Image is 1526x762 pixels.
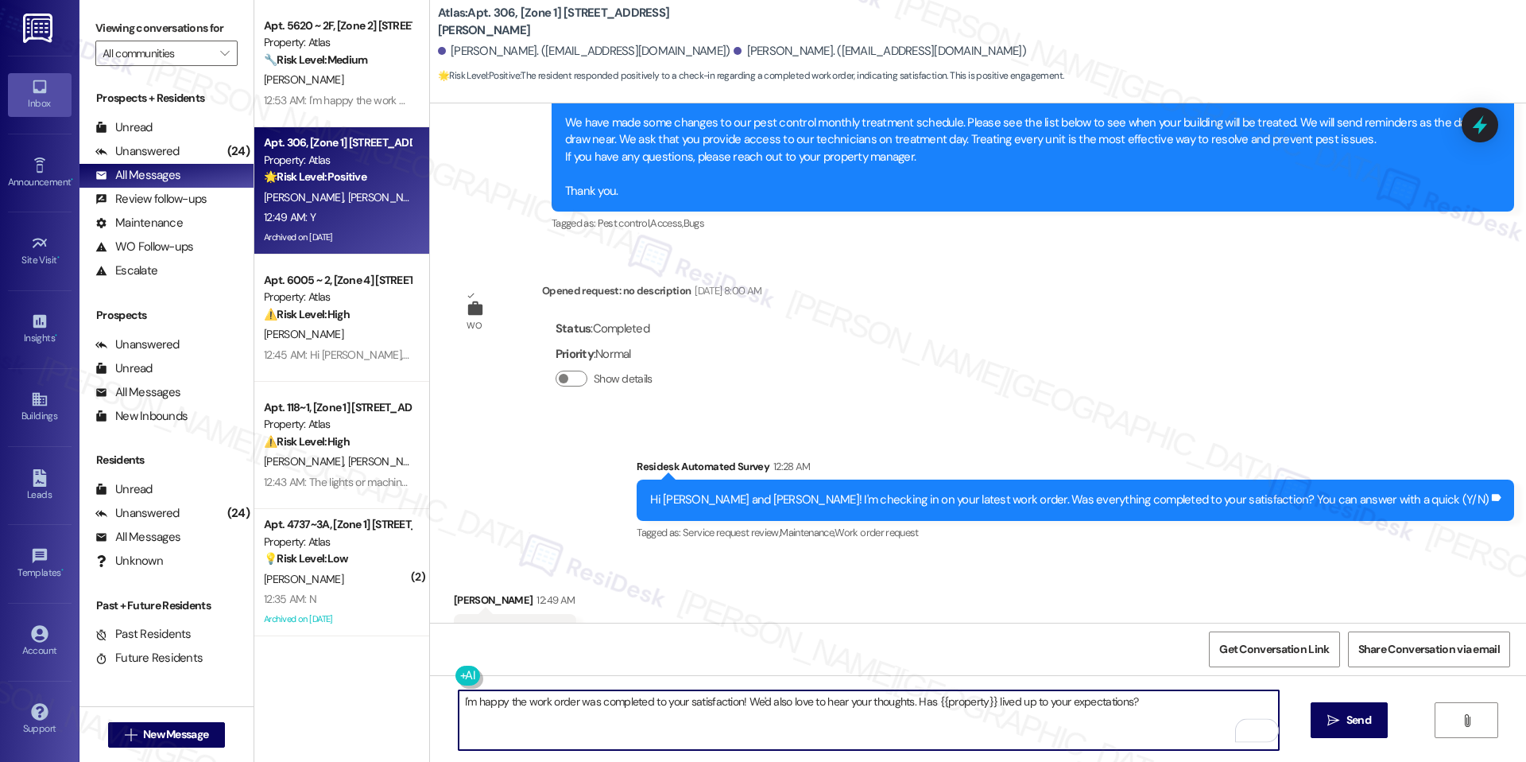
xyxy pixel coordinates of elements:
textarea: To enrich screen reader interactions, please activate Accessibility in Grammarly extension settings [459,690,1279,750]
img: ResiDesk Logo [23,14,56,43]
div: Tagged as: [637,521,1514,544]
div: Unread [95,119,153,136]
div: Property: Atlas [264,534,411,550]
b: Atlas: Apt. 306, [Zone 1] [STREET_ADDRESS][PERSON_NAME] [438,5,756,39]
span: Bugs [684,216,704,230]
div: New Inbounds [95,408,188,425]
div: Apt. 6005 ~ 2, [Zone 4] [STREET_ADDRESS] [264,272,411,289]
div: Residesk Automated Survey [637,458,1514,480]
b: Priority [556,346,594,362]
div: Unknown [95,553,163,570]
div: Unread [95,360,153,377]
label: Viewing conversations for [95,16,238,41]
div: Tagged as: [552,212,1514,235]
div: All Messages [95,384,180,401]
a: Templates • [8,542,72,585]
div: (24) [223,501,254,526]
button: Get Conversation Link [1209,632,1339,667]
span: Work order request [835,526,918,539]
div: Maintenance [95,215,183,231]
div: Past + Future Residents [79,597,254,614]
div: Hi [PERSON_NAME] and [PERSON_NAME]! I'm checking in on your latest work order. Was everything com... [650,492,1489,508]
span: [PERSON_NAME] [264,72,343,87]
div: Property: Atlas [264,289,411,305]
div: [PERSON_NAME]. ([EMAIL_ADDRESS][DOMAIN_NAME]) [438,43,730,60]
div: Residents [79,452,254,468]
div: 12:49 AM: Y [264,210,316,224]
i:  [125,729,137,741]
span: [PERSON_NAME] [264,572,343,586]
div: 12:53 AM: I'm happy the work order was completed to your satisfaction! We'd also love to hear you... [264,93,947,107]
div: All Messages [95,167,180,184]
div: Property: Atlas [264,34,411,51]
div: Apt. 118~1, [Zone 1] [STREET_ADDRESS][US_STATE] [264,399,411,416]
a: Account [8,620,72,663]
span: Get Conversation Link [1219,641,1329,658]
span: [PERSON_NAME] [264,454,348,468]
div: [PERSON_NAME] [454,592,576,614]
strong: 🔧 Risk Level: Medium [264,52,367,67]
span: • [55,330,57,341]
div: Property: Atlas [264,152,411,169]
a: Inbox [8,73,72,116]
div: (24) [223,139,254,164]
div: Unanswered [95,336,180,353]
strong: 🌟 Risk Level: Positive [438,69,520,82]
div: [DATE] 8:00 AM [691,282,761,299]
a: Buildings [8,386,72,429]
div: Apt. 5620 ~ 2F, [Zone 2] [STREET_ADDRESS] [264,17,411,34]
div: Apt. 4737~3A, [Zone 1] [STREET_ADDRESS] [264,516,411,533]
div: Hi [PERSON_NAME] and [PERSON_NAME]! We have made some changes to our pest control monthly treatme... [565,80,1489,200]
div: 12:43 AM: The lights or machines are not on [264,475,462,489]
div: Archived on [DATE] [262,609,412,629]
div: Apt. 306, [Zone 1] [STREET_ADDRESS][PERSON_NAME] [264,134,411,151]
div: : Completed [556,317,659,341]
span: [PERSON_NAME] [264,327,343,341]
strong: 🌟 Risk Level: Positive [264,169,366,184]
span: Service request review , [683,526,780,539]
div: [PERSON_NAME]. ([EMAIL_ADDRESS][DOMAIN_NAME]) [734,43,1026,60]
div: Future Residents [95,650,203,667]
span: • [57,252,60,263]
div: Past Residents [95,626,192,643]
span: Maintenance , [780,526,835,539]
div: Opened request: no description [542,282,761,305]
div: Prospects [79,307,254,324]
div: 12:35 AM: N [264,592,316,606]
input: All communities [103,41,212,66]
div: Unread [95,481,153,498]
button: New Message [108,722,226,748]
span: • [61,565,64,576]
span: : The resident responded positively to a check-in regarding a completed work order, indicating sa... [438,68,1063,84]
a: Site Visit • [8,230,72,273]
span: • [71,174,73,185]
a: Support [8,698,72,741]
span: Pest control , [598,216,651,230]
button: Share Conversation via email [1348,632,1510,667]
strong: ⚠️ Risk Level: High [264,307,350,321]
span: [PERSON_NAME] [264,190,348,204]
span: Send [1346,712,1371,729]
span: [PERSON_NAME] [347,190,427,204]
div: All Messages [95,529,180,546]
div: WO Follow-ups [95,239,193,255]
span: Share Conversation via email [1358,641,1500,658]
a: Leads [8,465,72,507]
b: Status [556,321,591,336]
div: Archived on [DATE] [262,227,412,247]
div: WO [467,317,482,334]
div: Property: Atlas [264,416,411,433]
strong: 💡 Risk Level: Low [264,551,348,566]
div: 12:49 AM [533,592,575,608]
div: : Normal [556,342,659,367]
span: New Message [143,726,208,743]
div: Prospects + Residents [79,90,254,107]
i:  [1327,714,1339,727]
div: Escalate [95,262,157,279]
label: Show details [594,371,653,387]
button: Send [1311,702,1388,738]
div: Unanswered [95,505,180,522]
div: Review follow-ups [95,191,207,208]
i:  [1461,714,1473,727]
strong: ⚠️ Risk Level: High [264,434,350,449]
